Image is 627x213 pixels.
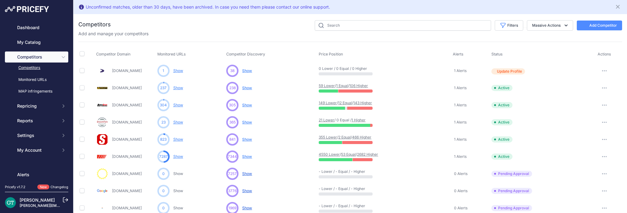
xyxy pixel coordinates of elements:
span: Show [242,188,252,193]
span: Active [491,154,512,160]
span: Reports [17,118,57,124]
span: New [37,184,49,190]
span: Active [491,102,512,108]
span: Price Position [319,52,343,56]
a: Monitored URLs [5,74,68,85]
a: 1 Alerts [453,119,467,125]
a: MAP infringements [5,86,68,97]
span: Repricing [17,103,57,109]
a: 1 Alerts [453,154,467,160]
p: / / [319,135,358,140]
span: Actions [598,52,611,56]
a: [DOMAIN_NAME] [112,68,142,73]
span: 38 [230,68,235,74]
a: Show [173,68,183,73]
span: Competitors [17,54,57,60]
div: Unconfirmed matches, older than 30 days, have been archived. In case you need them please contact... [86,4,330,10]
span: Alerts [453,52,464,56]
a: 1 Alerts [453,136,467,143]
a: Show [173,171,183,176]
span: 238 [229,85,236,91]
a: Competitors [5,63,68,73]
a: [DOMAIN_NAME] [112,103,142,107]
a: [DOMAIN_NAME] [112,120,142,124]
button: Competitors [5,51,68,63]
span: 23 [161,120,166,125]
button: Massive Actions [527,20,573,31]
span: 1 Alerts [454,86,467,90]
button: My Account [5,145,68,156]
span: 1969 [228,205,236,211]
span: Update Profile [497,69,522,74]
p: - Lower / - Equal / - Higher [319,203,358,208]
div: Pricefy v1.7.2 [5,184,25,190]
span: 7257 [228,171,237,177]
a: Show [173,154,183,159]
span: 1 Alerts [454,154,467,159]
span: 0 Alerts [454,206,467,211]
span: 365 [229,120,236,125]
a: [DOMAIN_NAME] [112,206,142,210]
a: Show [173,120,183,124]
a: [DOMAIN_NAME] [112,86,142,90]
span: 0 [162,171,165,177]
span: Status [491,52,503,56]
span: Competitor Domain [96,52,130,56]
span: Show [242,68,252,73]
span: 3776 [228,188,237,194]
span: 1 Alerts [454,120,467,125]
span: Pending Approval [491,188,532,194]
button: Reports [5,115,68,126]
a: 1 Alerts [453,102,467,108]
span: Show [242,103,252,107]
p: Add and manage your competitors [78,31,148,37]
a: Show [173,137,183,142]
a: Alerts [5,169,68,180]
a: 12 Equal [338,101,352,105]
button: Close [615,2,622,10]
nav: Sidebar [5,22,68,203]
a: 53 Equal [341,152,356,157]
a: 2 Equal [338,135,351,139]
p: - Lower / - Equal / - Higher [319,186,358,191]
span: Show [242,86,252,90]
span: 7344 [228,154,237,159]
a: 21 Lower [319,118,334,122]
a: 355 Lower [319,135,337,139]
a: 1 Higher [351,118,366,122]
span: 0 Alerts [454,171,467,176]
a: [DOMAIN_NAME] [112,171,142,176]
p: / / [319,83,358,88]
a: Show [173,86,183,90]
span: Active [491,136,512,143]
button: Filters [495,20,523,31]
span: Show [242,137,252,142]
span: Show [242,206,252,210]
span: 1 Alerts [454,103,467,108]
span: 305 [229,102,236,108]
button: Settings [5,130,68,141]
span: Pending Approval [491,205,532,211]
a: [DOMAIN_NAME] [112,137,142,142]
a: 59 Lower [319,83,335,88]
span: Active [491,85,512,91]
a: Changelog [51,185,68,189]
a: 4550 Lower [319,152,340,157]
input: Search [315,20,491,31]
span: 0 [162,205,165,211]
span: My Account [17,147,57,153]
button: Repricing [5,101,68,112]
a: Update Profile [491,67,585,74]
span: 0 [162,188,165,194]
a: 1 Alerts [453,68,467,74]
img: Pricefy Logo [5,6,49,12]
a: Show [173,206,183,210]
span: 0 Alerts [454,188,467,193]
a: Show [173,103,183,107]
button: Add Competitor [577,21,622,30]
p: 0 Lower / 0 Equal / 0 Higher [319,66,358,71]
span: 841 [229,137,235,142]
span: 237 [160,85,167,91]
span: 304 [160,102,167,108]
span: Active [491,119,512,125]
